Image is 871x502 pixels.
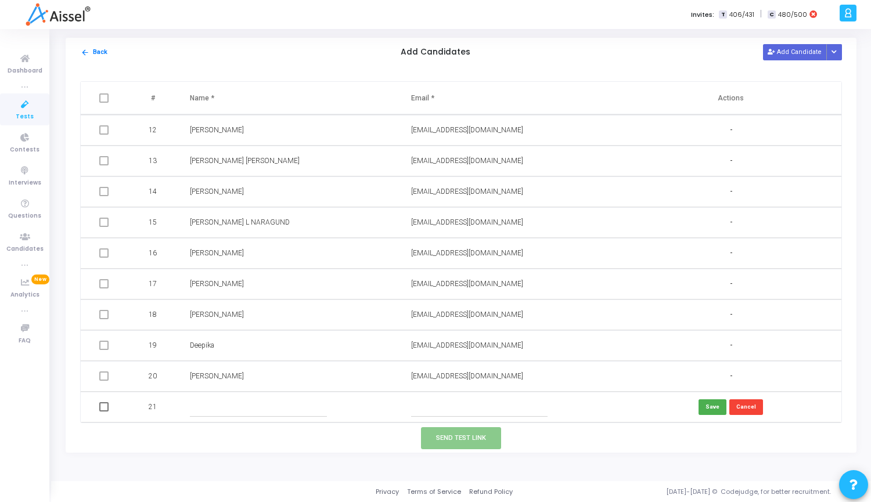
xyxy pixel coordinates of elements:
button: Cancel [729,399,763,415]
span: - [730,310,732,320]
span: [PERSON_NAME] [190,280,244,288]
span: [PERSON_NAME] [PERSON_NAME] [190,157,300,165]
th: Email * [399,82,621,114]
span: T [719,10,726,19]
span: 480/500 [778,10,807,20]
span: [PERSON_NAME] [190,310,244,319]
span: [PERSON_NAME] [190,372,244,380]
span: [PERSON_NAME] [190,126,244,134]
button: Add Candidate [763,44,827,60]
label: Invites: [691,10,714,20]
span: - [730,371,732,381]
th: Actions [620,82,841,114]
span: 13 [149,156,157,166]
span: [EMAIL_ADDRESS][DOMAIN_NAME] [411,218,523,226]
span: - [730,248,732,258]
span: - [730,125,732,135]
span: Analytics [10,290,39,300]
a: Refund Policy [469,487,513,497]
span: - [730,187,732,197]
span: - [730,279,732,289]
span: | [760,8,762,20]
div: [DATE]-[DATE] © Codejudge, for better recruitment. [513,487,856,497]
span: 16 [149,248,157,258]
span: 14 [149,186,157,197]
span: [PERSON_NAME] [190,249,244,257]
span: C [768,10,775,19]
th: Name * [178,82,399,114]
span: [EMAIL_ADDRESS][DOMAIN_NAME] [411,310,523,319]
span: - [730,341,732,351]
button: Send Test Link [421,427,501,449]
a: Privacy [376,487,399,497]
span: 17 [149,279,157,289]
div: Button group with nested dropdown [826,44,843,60]
span: Deepika [190,341,214,349]
span: Candidates [6,244,44,254]
span: [EMAIL_ADDRESS][DOMAIN_NAME] [411,280,523,288]
span: Dashboard [8,66,42,76]
span: [PERSON_NAME] [190,187,244,196]
span: 18 [149,309,157,320]
span: - [730,156,732,166]
span: Contests [10,145,39,155]
span: FAQ [19,336,31,346]
mat-icon: arrow_back [81,48,89,57]
span: [EMAIL_ADDRESS][DOMAIN_NAME] [411,126,523,134]
img: logo [26,3,90,26]
span: 406/431 [729,10,754,20]
span: 12 [149,125,157,135]
span: [EMAIL_ADDRESS][DOMAIN_NAME] [411,249,523,257]
span: [PERSON_NAME] L NARAGUND [190,218,290,226]
span: [EMAIL_ADDRESS][DOMAIN_NAME] [411,341,523,349]
span: New [31,275,49,284]
span: - [730,218,732,227]
button: Back [80,47,108,58]
th: # [129,82,178,114]
a: Terms of Service [407,487,461,497]
span: Tests [16,112,34,122]
span: Interviews [9,178,41,188]
span: [EMAIL_ADDRESS][DOMAIN_NAME] [411,372,523,380]
span: 21 [149,402,157,412]
button: Save [699,399,726,415]
span: 15 [149,217,157,227]
span: [EMAIL_ADDRESS][DOMAIN_NAME] [411,157,523,165]
span: 19 [149,340,157,351]
h5: Add Candidates [401,48,470,57]
span: Questions [8,211,41,221]
span: [EMAIL_ADDRESS][DOMAIN_NAME] [411,187,523,196]
span: 20 [149,371,157,381]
